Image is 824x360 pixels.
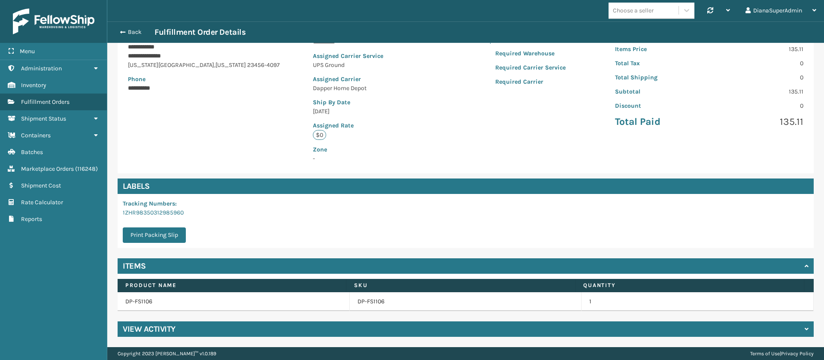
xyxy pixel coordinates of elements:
[214,61,215,69] span: ,
[750,351,780,357] a: Terms of Use
[495,63,585,72] p: Required Carrier Service
[313,145,465,162] span: -
[715,73,803,82] p: 0
[21,132,51,139] span: Containers
[313,107,465,116] p: [DATE]
[313,98,465,107] p: Ship By Date
[128,75,282,84] p: Phone
[615,87,704,96] p: Subtotal
[21,215,42,223] span: Reports
[247,61,280,69] span: 23456-4097
[313,130,326,140] p: $0
[115,28,154,36] button: Back
[123,324,176,334] h4: View Activity
[615,115,704,128] p: Total Paid
[313,121,465,130] p: Assigned Rate
[313,145,465,154] p: Zone
[313,84,465,93] p: Dapper Home Depot
[354,281,567,289] label: SKU
[20,48,35,55] span: Menu
[13,9,94,34] img: logo
[495,49,585,58] p: Required Warehouse
[313,51,465,61] p: Assigned Carrier Service
[21,165,74,172] span: Marketplace Orders
[615,101,704,110] p: Discount
[75,165,98,172] span: ( 116248 )
[313,61,465,70] p: UPS Ground
[21,199,63,206] span: Rate Calculator
[582,292,814,311] td: 1
[154,27,245,37] h3: Fulfillment Order Details
[21,115,66,122] span: Shipment Status
[21,182,61,189] span: Shipment Cost
[123,227,186,243] button: Print Packing Slip
[123,200,177,207] span: Tracking Numbers :
[715,59,803,68] p: 0
[715,101,803,110] p: 0
[715,87,803,96] p: 135.11
[715,115,803,128] p: 135.11
[21,65,62,72] span: Administration
[21,148,43,156] span: Batches
[495,77,585,86] p: Required Carrier
[781,351,814,357] a: Privacy Policy
[615,73,704,82] p: Total Shipping
[715,45,803,54] p: 135.11
[118,347,216,360] p: Copyright 2023 [PERSON_NAME]™ v 1.0.189
[313,75,465,84] p: Assigned Carrier
[750,347,814,360] div: |
[357,297,385,306] a: DP-FS1106
[123,261,146,271] h4: Items
[615,45,704,54] p: Items Price
[613,6,654,15] div: Choose a seller
[128,61,214,69] span: [US_STATE][GEOGRAPHIC_DATA]
[118,178,814,194] h4: Labels
[21,98,70,106] span: Fulfillment Orders
[215,61,246,69] span: [US_STATE]
[125,281,338,289] label: Product Name
[118,292,350,311] td: DP-FS1106
[21,82,46,89] span: Inventory
[615,59,704,68] p: Total Tax
[583,281,796,289] label: Quantity
[123,209,184,216] a: 1ZHR98350312985960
